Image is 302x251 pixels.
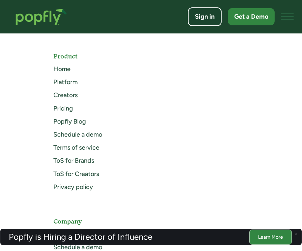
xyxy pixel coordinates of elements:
[53,170,99,178] a: ToS for Creators
[53,131,102,138] a: Schedule a demo
[8,1,74,32] a: home
[53,144,99,151] a: Terms of service
[188,7,222,26] a: Sign in
[228,8,275,25] a: Get a Demo
[234,12,268,21] div: Get a Demo
[281,8,294,25] div: menu
[53,217,249,226] h5: Company
[53,78,78,86] a: Platform
[53,157,94,164] a: ToS for Brands
[53,91,78,99] a: Creators
[53,105,73,112] a: Pricing
[53,183,93,191] a: Privacy policy
[53,118,86,125] a: Popfly Blog
[53,65,71,73] a: Home
[195,12,215,21] div: Sign in
[9,233,152,241] h3: Popfly is Hiring a Director of Influence
[249,229,292,244] a: Learn More
[53,52,249,61] h5: Product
